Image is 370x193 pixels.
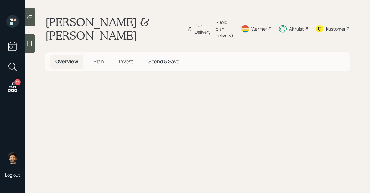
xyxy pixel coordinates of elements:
[289,26,304,32] div: Altruist
[5,172,20,178] div: Log out
[6,152,19,164] img: eric-schwartz-headshot.png
[251,26,267,32] div: Warmer
[326,26,345,32] div: Kustomer
[45,15,182,42] h1: [PERSON_NAME] & [PERSON_NAME]
[148,58,179,65] span: Spend & Save
[216,19,233,39] div: • (old plan-delivery)
[195,22,213,35] div: Plan Delivery
[93,58,104,65] span: Plan
[119,58,133,65] span: Invest
[14,79,21,85] div: 13
[55,58,78,65] span: Overview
